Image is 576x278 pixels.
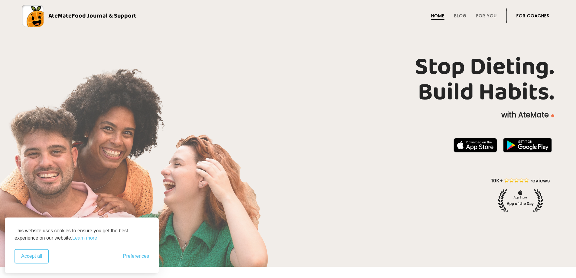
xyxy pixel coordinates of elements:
img: badge-download-apple.svg [454,138,497,152]
a: Home [431,13,444,18]
a: Blog [454,13,467,18]
p: with AteMate [22,110,554,120]
a: For Coaches [516,13,549,18]
span: Food Journal & Support [72,11,136,21]
p: This website uses cookies to ensure you get the best experience on our website. [15,227,149,242]
a: Learn more [72,234,97,242]
a: For You [476,13,497,18]
img: home-hero-appoftheday.png [487,177,554,212]
h1: Stop Dieting. Build Habits. [22,54,554,105]
a: AteMateFood Journal & Support [22,5,554,27]
img: badge-download-google.png [503,138,552,152]
span: Preferences [123,253,149,259]
div: AteMate [44,11,136,21]
button: Accept all cookies [15,249,49,263]
button: Toggle preferences [123,253,149,259]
